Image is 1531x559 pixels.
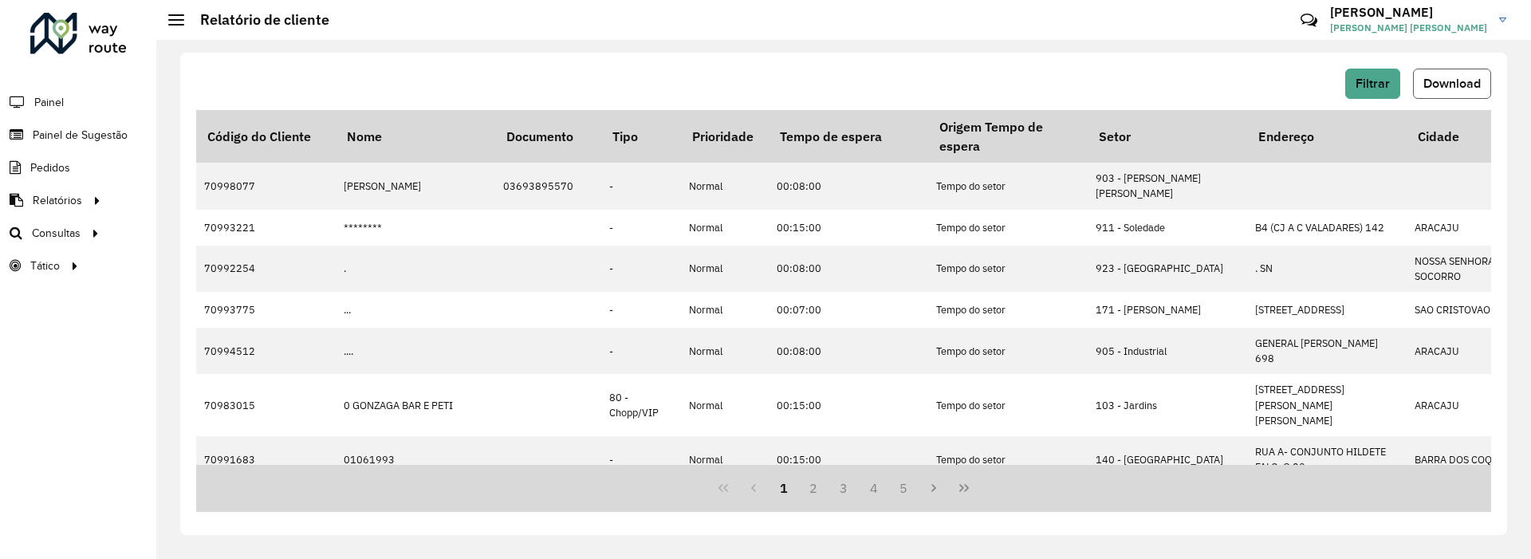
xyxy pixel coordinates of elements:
td: 00:15:00 [769,436,928,482]
td: Normal [681,292,769,328]
td: Tempo do setor [928,163,1088,209]
td: 00:08:00 [769,246,928,292]
td: 70994512 [196,328,336,374]
td: 140 - [GEOGRAPHIC_DATA] [1088,436,1247,482]
button: 1 [769,473,799,503]
button: Next Page [919,473,949,503]
td: - [601,210,681,246]
td: 01061993 [336,436,495,482]
th: Tipo [601,110,681,163]
td: Tempo do setor [928,292,1088,328]
td: 0 GONZAGA BAR E PETI [336,374,495,436]
th: Endereço [1247,110,1407,163]
td: 70983015 [196,374,336,436]
td: 03693895570 [495,163,601,209]
td: Normal [681,374,769,436]
td: [PERSON_NAME] [336,163,495,209]
td: 70992254 [196,246,336,292]
td: 70998077 [196,163,336,209]
td: 171 - [PERSON_NAME] [1088,292,1247,328]
td: Normal [681,328,769,374]
span: Pedidos [30,159,70,176]
button: 5 [889,473,919,503]
td: 00:15:00 [769,210,928,246]
td: Normal [681,436,769,482]
span: Filtrar [1356,77,1390,90]
td: [STREET_ADDRESS][PERSON_NAME][PERSON_NAME] [1247,374,1407,436]
td: 905 - Industrial [1088,328,1247,374]
span: Painel de Sugestão [33,127,128,144]
button: 3 [828,473,859,503]
th: Setor [1088,110,1247,163]
td: ... [336,292,495,328]
td: GENERAL [PERSON_NAME] 698 [1247,328,1407,374]
a: Contato Rápido [1292,3,1326,37]
td: . [336,246,495,292]
td: 103 - Jardins [1088,374,1247,436]
td: Tempo do setor [928,328,1088,374]
button: Last Page [949,473,979,503]
td: Tempo do setor [928,436,1088,482]
button: 2 [798,473,828,503]
td: Tempo do setor [928,246,1088,292]
th: Origem Tempo de espera [928,110,1088,163]
th: Tempo de espera [769,110,928,163]
td: RUA A- CONJUNTO HILDETE FALCaO 20 [1247,436,1407,482]
span: Consultas [32,225,81,242]
td: B4 (CJ A C VALADARES) 142 [1247,210,1407,246]
th: Prioridade [681,110,769,163]
td: 911 - Soledade [1088,210,1247,246]
span: Download [1423,77,1481,90]
td: - [601,292,681,328]
td: . SN [1247,246,1407,292]
button: 4 [859,473,889,503]
span: Relatórios [33,192,82,209]
td: Normal [681,246,769,292]
td: 923 - [GEOGRAPHIC_DATA] [1088,246,1247,292]
td: 00:08:00 [769,163,928,209]
td: 00:07:00 [769,292,928,328]
td: 70993221 [196,210,336,246]
td: 00:15:00 [769,374,928,436]
td: Normal [681,210,769,246]
h3: [PERSON_NAME] [1330,5,1487,20]
th: Documento [495,110,601,163]
td: 00:08:00 [769,328,928,374]
th: Nome [336,110,495,163]
td: .... [336,328,495,374]
td: 80 - Chopp/VIP [601,374,681,436]
th: Código do Cliente [196,110,336,163]
span: [PERSON_NAME] [PERSON_NAME] [1330,21,1487,35]
span: Painel [34,94,64,111]
h2: Relatório de cliente [184,11,329,29]
td: Tempo do setor [928,374,1088,436]
td: 70993775 [196,292,336,328]
button: Download [1413,69,1491,99]
td: - [601,163,681,209]
td: 70991683 [196,436,336,482]
td: - [601,328,681,374]
td: Normal [681,163,769,209]
td: - [601,246,681,292]
td: [STREET_ADDRESS] [1247,292,1407,328]
td: Tempo do setor [928,210,1088,246]
td: - [601,436,681,482]
td: 903 - [PERSON_NAME] [PERSON_NAME] [1088,163,1247,209]
button: Filtrar [1345,69,1400,99]
span: Tático [30,258,60,274]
